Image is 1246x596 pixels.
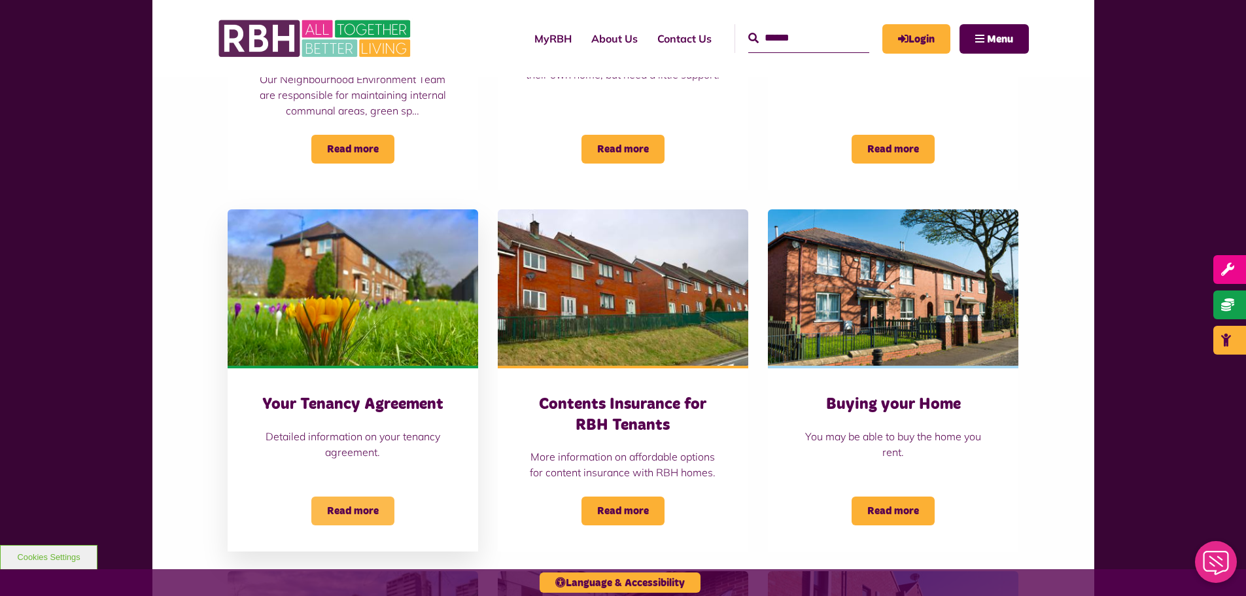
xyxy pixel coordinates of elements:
[882,24,950,54] a: MyRBH
[1187,537,1246,596] iframe: Netcall Web Assistant for live chat
[498,209,748,366] img: Littleborough February 2024 Colour Edit (16)
[768,209,1018,366] img: Belton Avenue
[311,497,394,525] span: Read more
[581,497,665,525] span: Read more
[524,449,722,480] p: More information on affordable options for content insurance with RBH homes.
[498,209,748,552] a: Contents Insurance for RBH Tenants More information on affordable options for content insurance w...
[987,34,1013,44] span: Menu
[311,135,394,164] span: Read more
[748,24,869,52] input: Search
[794,429,992,460] p: You may be able to buy the home you rent.
[254,394,452,415] h3: Your Tenancy Agreement
[648,21,721,56] a: Contact Us
[581,21,648,56] a: About Us
[768,209,1018,552] a: Buying your Home You may be able to buy the home you rent. Read more
[254,429,452,460] p: Detailed information on your tenancy agreement.
[525,21,581,56] a: MyRBH
[794,394,992,415] h3: Buying your Home
[581,135,665,164] span: Read more
[228,209,478,366] img: Littleborough February 2024 Colour Edit (21)
[218,13,414,64] img: RBH
[228,209,478,552] a: Your Tenancy Agreement Detailed information on your tenancy agreement. Read more
[852,497,935,525] span: Read more
[540,572,701,593] button: Language & Accessibility
[524,394,722,435] h3: Contents Insurance for RBH Tenants
[852,135,935,164] span: Read more
[960,24,1029,54] button: Navigation
[254,71,452,118] p: Our Neighbourhood Environment Team are responsible for maintaining internal communal areas, green...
